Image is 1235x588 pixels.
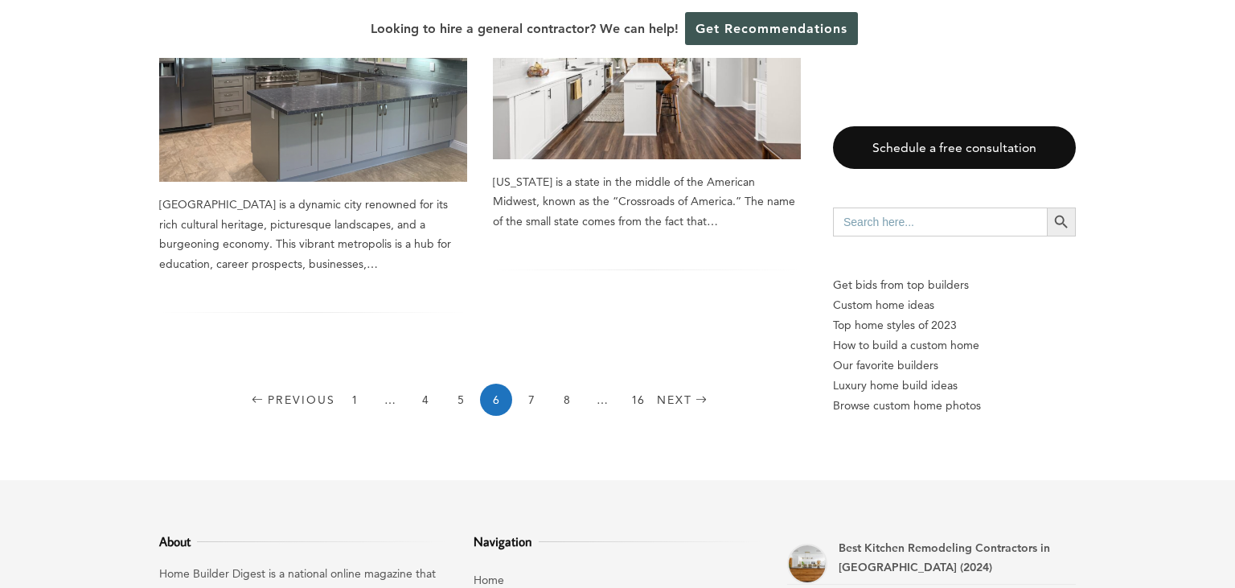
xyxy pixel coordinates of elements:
a: Next [657,384,712,416]
a: Luxury home build ideas [833,376,1076,396]
a: Our favorite builders [833,356,1076,376]
span: … [374,384,406,416]
a: Custom home ideas [833,295,1076,315]
a: Home [474,573,504,587]
h3: About [159,532,448,551]
span: 6 [480,384,512,416]
a: Best Kitchen Remodeling Contractors in Doral (2024) [787,544,827,584]
a: 1 [338,384,371,416]
a: Top home styles of 2023 [833,315,1076,335]
div: [US_STATE] is a state in the middle of the American Midwest, known as the “Crossroads of America.... [493,172,801,232]
a: Best Kitchen Remodeling Contractors in [GEOGRAPHIC_DATA] (2024) [839,541,1050,575]
div: [GEOGRAPHIC_DATA] is a dynamic city renowned for its rich cultural heritage, picturesque landscap... [159,195,467,273]
a: Schedule a free consultation [833,126,1076,169]
a: How to build a custom home [833,335,1076,356]
p: Get bids from top builders [833,275,1076,295]
a: Browse custom home photos [833,396,1076,416]
h3: Navigation [474,532,762,551]
span: … [586,384,618,416]
a: 16 [622,384,654,416]
a: 5 [445,384,477,416]
a: 8 [551,384,583,416]
a: 7 [515,384,548,416]
a: Get Recommendations [685,12,858,45]
a: 4 [409,384,441,416]
input: Search here... [833,208,1047,236]
a: Previous [248,384,335,416]
svg: Search [1052,213,1070,231]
